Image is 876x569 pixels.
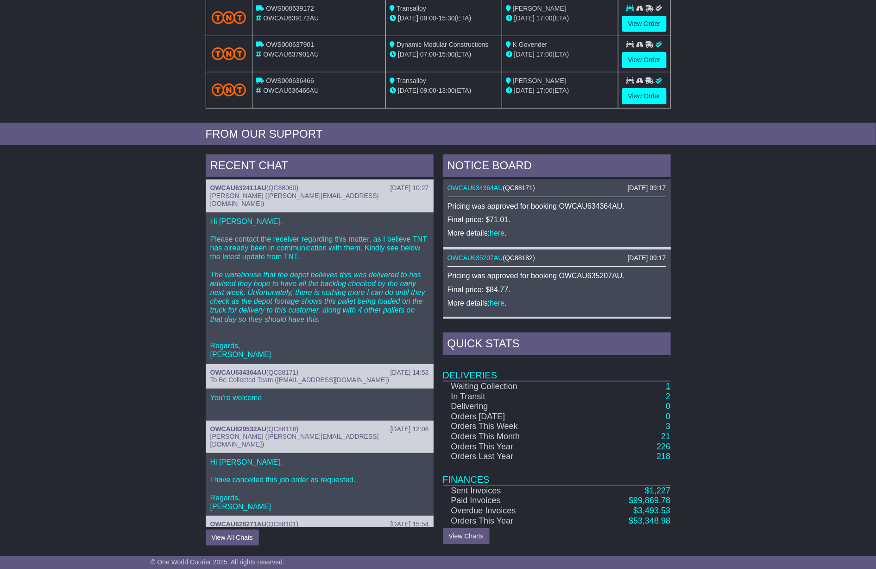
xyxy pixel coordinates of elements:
span: 3,493.53 [638,506,670,515]
span: © One World Courier 2025. All rights reserved. [151,558,284,566]
td: Delivering [443,402,581,412]
div: [DATE] 10:27 [390,184,429,192]
p: Hi [PERSON_NAME], Please contact the receiver regarding this matter, as I believe TNT has already... [210,217,429,359]
p: More details: . [447,299,666,307]
td: Waiting Collection [443,381,581,392]
a: OWCAU634364AU [447,184,503,192]
div: FROM OUR SUPPORT [206,128,671,141]
a: $3,493.53 [633,506,670,515]
td: Orders This Week [443,422,581,432]
div: ( ) [447,254,666,262]
p: Final price: $71.01. [447,215,666,224]
td: Paid Invoices [443,496,581,506]
span: 99,869.78 [633,496,670,505]
span: Dynamic Modular Constructions [397,41,488,48]
span: [DATE] [514,14,535,22]
span: [PERSON_NAME] ([PERSON_NAME][EMAIL_ADDRESS][DOMAIN_NAME]) [210,433,379,448]
a: here [490,229,504,237]
span: [PERSON_NAME] ([PERSON_NAME][EMAIL_ADDRESS][DOMAIN_NAME]) [210,192,379,207]
a: 226 [656,442,670,451]
img: TNT_Domestic.png [212,83,246,96]
a: View Order [622,16,667,32]
button: View All Chats [206,530,259,546]
span: [PERSON_NAME] [513,77,566,84]
span: QC88060 [269,184,296,192]
td: Overdue Invoices [443,506,581,516]
div: Quick Stats [443,332,671,358]
em: The warehouse that the depot believes this was delivered to has advised they hope to have all the... [210,271,425,323]
div: ( ) [210,520,429,528]
span: 17:00 [536,51,553,58]
span: [DATE] [514,87,535,94]
img: TNT_Domestic.png [212,47,246,60]
a: 3 [666,422,670,431]
span: OWCAU637901AU [263,51,319,58]
td: Orders This Year [443,516,581,526]
a: OWCAU629532AU [210,425,266,433]
div: [DATE] 15:54 [390,520,429,528]
a: $99,869.78 [629,496,670,505]
a: here [490,299,504,307]
p: More details: . [447,229,666,237]
span: 07:00 [420,51,436,58]
span: 09:00 [420,14,436,22]
a: $1,227 [645,486,670,495]
span: To Be Collected Team ([EMAIL_ADDRESS][DOMAIN_NAME]) [210,376,389,384]
div: (ETA) [506,86,614,96]
span: QC88171 [269,369,296,376]
span: OWCAU639172AU [263,14,319,22]
td: Orders [DATE] [443,412,581,422]
img: TNT_Domestic.png [212,11,246,24]
span: QC88101 [269,520,296,528]
td: Orders This Year [443,442,581,452]
a: OWCAU628271AU [210,520,266,528]
div: - (ETA) [390,13,498,23]
span: QC88182 [505,254,533,262]
a: 218 [656,452,670,461]
a: View Order [622,88,667,104]
div: ( ) [210,184,429,192]
span: OWCAU636466AU [263,87,319,94]
td: Sent Invoices [443,486,581,496]
td: Orders This Month [443,432,581,442]
span: 15:00 [439,51,455,58]
span: [DATE] [398,14,418,22]
span: Transalloy [397,5,426,12]
a: View Order [622,52,667,68]
td: Deliveries [443,358,671,381]
a: 0 [666,402,670,411]
div: [DATE] 09:17 [627,254,666,262]
span: QC88116 [269,425,296,433]
td: Orders Last Year [443,452,581,462]
span: 53,348.98 [633,516,670,525]
a: View Charts [443,528,490,544]
p: Pricing was approved for booking OWCAU634364AU. [447,202,666,211]
span: [DATE] [398,87,418,94]
a: 2 [666,392,670,401]
span: 17:00 [536,14,553,22]
p: Pricing was approved for booking OWCAU635207AU. [447,271,666,280]
div: - (ETA) [390,86,498,96]
span: OWS000637901 [266,41,314,48]
a: OWCAU634364AU [210,369,266,376]
div: RECENT CHAT [206,154,434,179]
span: 1,227 [649,486,670,495]
span: 09:00 [420,87,436,94]
p: Final price: $84.77. [447,285,666,294]
div: ( ) [447,184,666,192]
span: 15:30 [439,14,455,22]
span: 17:00 [536,87,553,94]
td: In Transit [443,392,581,402]
span: K Govender [513,41,548,48]
a: $53,348.98 [629,516,670,525]
span: [DATE] [514,51,535,58]
a: 1 [666,382,670,391]
span: OWS000639172 [266,5,314,12]
a: OWCAU635207AU [447,254,503,262]
span: [DATE] [398,51,418,58]
div: [DATE] 12:08 [390,425,429,433]
span: [PERSON_NAME] [513,5,566,12]
div: NOTICE BOARD [443,154,671,179]
span: 13:00 [439,87,455,94]
span: Transalloy [397,77,426,84]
